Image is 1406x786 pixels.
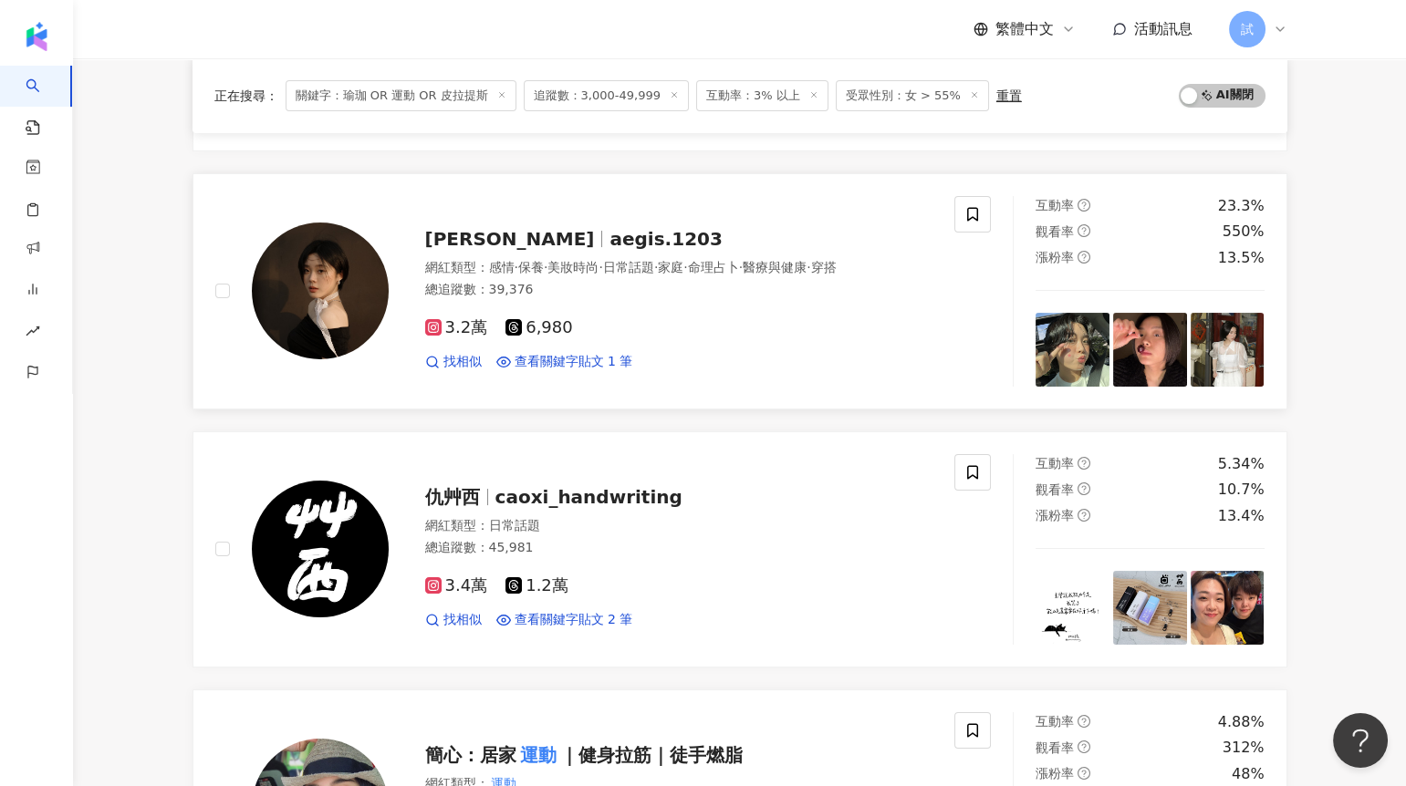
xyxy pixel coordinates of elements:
[1078,715,1090,728] span: question-circle
[1036,766,1074,781] span: 漲粉率
[1078,509,1090,522] span: question-circle
[1036,456,1074,471] span: 互動率
[739,260,743,274] span: ·
[599,260,602,274] span: ·
[425,611,482,629] a: 找相似
[1218,196,1265,216] div: 23.3%
[807,260,810,274] span: ·
[1223,738,1265,758] div: 312%
[1078,224,1090,237] span: question-circle
[995,19,1054,39] span: 繁體中文
[515,353,633,371] span: 查看關鍵字貼文 1 筆
[1218,712,1265,732] div: 4.88%
[1036,313,1109,387] img: post-image
[1078,251,1090,264] span: question-circle
[425,539,933,557] div: 總追蹤數 ： 45,981
[22,22,51,51] img: logo icon
[743,260,807,274] span: 醫療與健康
[1036,250,1074,264] span: 漲粉率
[609,228,722,250] span: aegis.1203
[811,260,837,274] span: 穿搭
[1078,199,1090,212] span: question-circle
[425,576,488,595] span: 3.4萬
[1036,740,1074,755] span: 觀看率
[1078,457,1090,470] span: question-circle
[1223,222,1265,242] div: 550%
[496,353,633,371] a: 查看關鍵字貼文 1 筆
[425,744,516,766] span: 簡心：居家
[1333,713,1388,768] iframe: Help Scout Beacon - Open
[505,576,568,595] span: 1.2萬
[696,80,828,111] span: 互動率：3% 以上
[515,260,518,274] span: ·
[252,481,389,617] img: KOL Avatar
[524,80,689,111] span: 追蹤數：3,000-49,999
[1036,508,1074,522] span: 漲粉率
[603,260,654,274] span: 日常話題
[252,222,389,359] img: KOL Avatar
[658,260,683,274] span: 家庭
[425,318,488,337] span: 3.2萬
[193,431,1287,667] a: KOL Avatar仇艸西caoxi_handwriting網紅類型：日常話題總追蹤數：45,9813.4萬1.2萬找相似查看關鍵字貼文 2 筆互動率question-circle5.34%觀看...
[515,611,633,629] span: 查看關鍵字貼文 2 筆
[688,260,739,274] span: 命理占卜
[1078,740,1090,753] span: question-circle
[1113,313,1187,387] img: post-image
[1036,224,1074,239] span: 觀看率
[996,88,1022,103] div: 重置
[1078,482,1090,495] span: question-circle
[1078,767,1090,780] span: question-circle
[26,66,62,137] a: search
[1036,482,1074,497] span: 觀看率
[489,260,515,274] span: 感情
[1036,198,1074,212] span: 互動率
[425,281,933,299] div: 總追蹤數 ： 39,376
[560,744,743,766] span: ｜健身拉筋｜徒手燃脂
[495,486,682,508] span: caoxi_handwriting
[1218,248,1265,268] div: 13.5%
[425,228,595,250] span: [PERSON_NAME]
[1191,313,1265,387] img: post-image
[516,740,560,770] mark: 運動
[425,486,480,508] span: 仇艸西
[1134,20,1192,37] span: 活動訊息
[193,173,1287,409] a: KOL Avatar[PERSON_NAME]aegis.1203網紅類型：感情·保養·美妝時尚·日常話題·家庭·命理占卜·醫療與健康·穿搭總追蹤數：39,3763.2萬6,980找相似查看關鍵...
[425,353,482,371] a: 找相似
[443,611,482,629] span: 找相似
[1191,571,1265,645] img: post-image
[1218,480,1265,500] div: 10.7%
[544,260,547,274] span: ·
[1218,454,1265,474] div: 5.34%
[425,517,933,535] div: 網紅類型 ：
[836,80,989,111] span: 受眾性別：女 > 55%
[26,313,40,354] span: rise
[518,260,544,274] span: 保養
[547,260,599,274] span: 美妝時尚
[443,353,482,371] span: 找相似
[496,611,633,629] a: 查看關鍵字貼文 2 筆
[1113,571,1187,645] img: post-image
[1232,764,1265,784] div: 48%
[1241,19,1254,39] span: 試
[489,518,540,533] span: 日常話題
[1036,571,1109,645] img: post-image
[1218,506,1265,526] div: 13.4%
[654,260,658,274] span: ·
[214,88,278,103] span: 正在搜尋 ：
[683,260,687,274] span: ·
[505,318,573,337] span: 6,980
[425,259,933,277] div: 網紅類型 ：
[286,80,516,111] span: 關鍵字：瑜珈 OR 運動 OR 皮拉提斯
[1036,714,1074,729] span: 互動率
